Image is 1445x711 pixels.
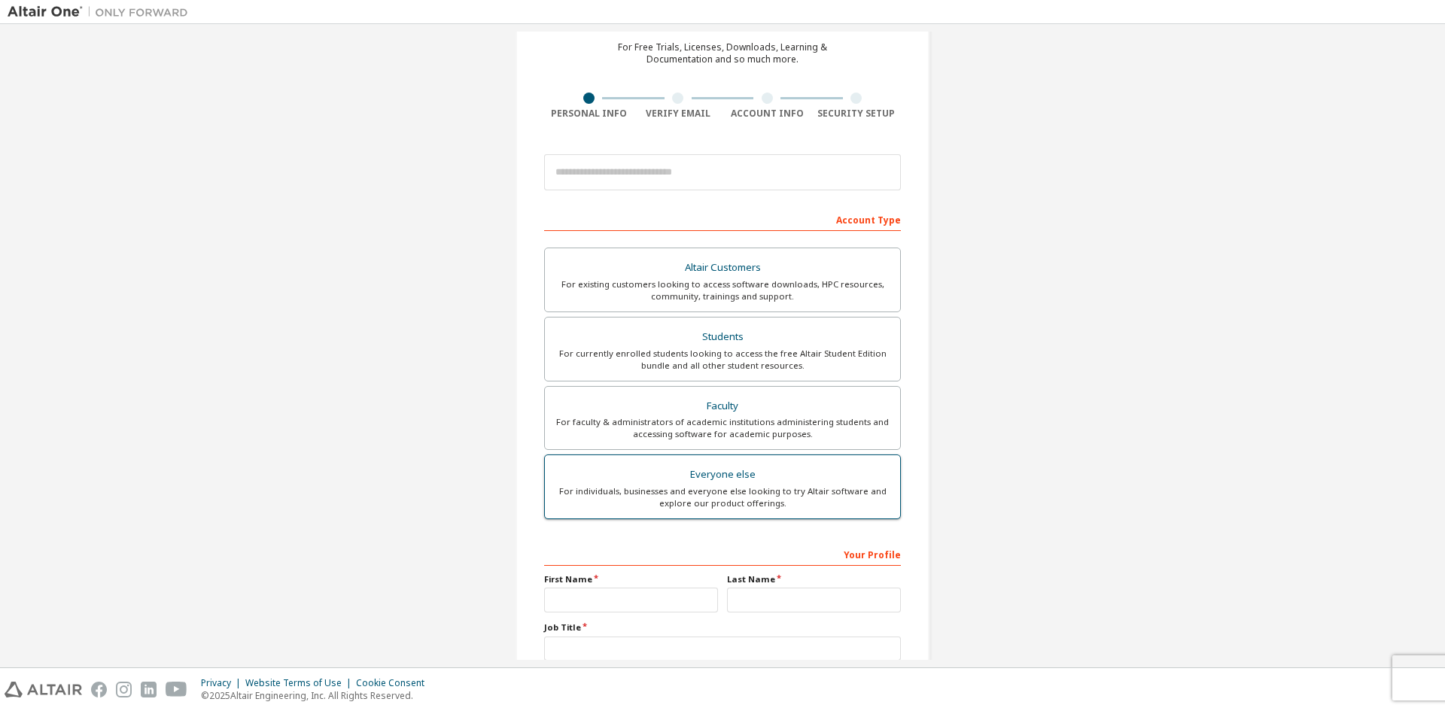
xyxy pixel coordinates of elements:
[554,416,891,440] div: For faculty & administrators of academic institutions administering students and accessing softwa...
[116,682,132,697] img: instagram.svg
[356,677,433,689] div: Cookie Consent
[601,14,844,32] div: Create an Altair One Account
[201,689,433,702] p: © 2025 Altair Engineering, Inc. All Rights Reserved.
[201,677,245,689] div: Privacy
[554,396,891,417] div: Faculty
[544,207,901,231] div: Account Type
[245,677,356,689] div: Website Terms of Use
[618,41,827,65] div: For Free Trials, Licenses, Downloads, Learning & Documentation and so much more.
[634,108,723,120] div: Verify Email
[554,485,891,509] div: For individuals, businesses and everyone else looking to try Altair software and explore our prod...
[166,682,187,697] img: youtube.svg
[91,682,107,697] img: facebook.svg
[544,542,901,566] div: Your Profile
[8,5,196,20] img: Altair One
[544,621,901,634] label: Job Title
[554,348,891,372] div: For currently enrolled students looking to access the free Altair Student Edition bundle and all ...
[554,464,891,485] div: Everyone else
[554,257,891,278] div: Altair Customers
[141,682,157,697] img: linkedin.svg
[727,573,901,585] label: Last Name
[554,278,891,302] div: For existing customers looking to access software downloads, HPC resources, community, trainings ...
[812,108,902,120] div: Security Setup
[5,682,82,697] img: altair_logo.svg
[554,327,891,348] div: Students
[544,573,718,585] label: First Name
[544,108,634,120] div: Personal Info
[722,108,812,120] div: Account Info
